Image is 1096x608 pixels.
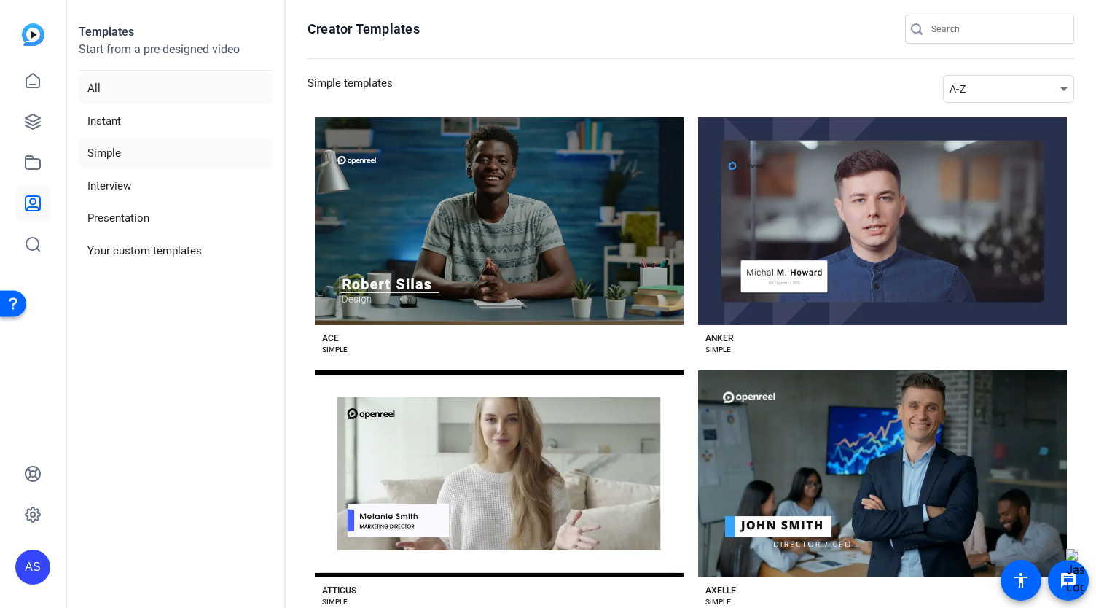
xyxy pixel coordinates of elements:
[79,236,273,266] li: Your custom templates
[22,23,44,46] img: blue-gradient.svg
[705,585,736,596] div: AXELLE
[308,20,420,38] h1: Creator Templates
[79,25,134,39] strong: Templates
[950,83,966,95] span: A-Z
[1012,572,1030,589] mat-icon: accessibility
[79,171,273,201] li: Interview
[705,596,731,608] div: SIMPLE
[79,203,273,233] li: Presentation
[931,20,1062,38] input: Search
[1060,572,1077,589] mat-icon: message
[79,74,273,104] li: All
[308,75,393,103] h3: Simple templates
[698,370,1067,578] button: Template image
[79,106,273,136] li: Instant
[705,332,734,344] div: ANKER
[322,596,348,608] div: SIMPLE
[315,117,684,325] button: Template image
[322,344,348,356] div: SIMPLE
[705,344,731,356] div: SIMPLE
[15,550,50,585] div: AS
[322,585,356,596] div: ATTICUS
[698,117,1067,325] button: Template image
[315,370,684,578] button: Template image
[79,41,273,71] p: Start from a pre-designed video
[322,332,339,344] div: ACE
[79,139,273,168] li: Simple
